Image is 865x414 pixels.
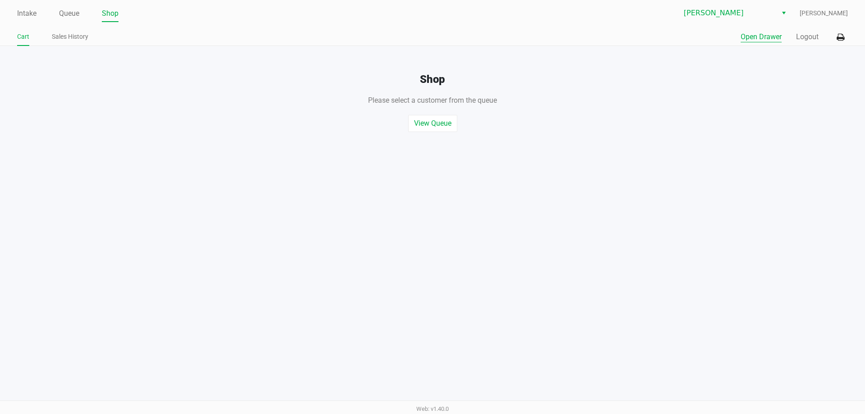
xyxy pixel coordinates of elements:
[684,8,772,18] span: [PERSON_NAME]
[408,115,457,132] button: View Queue
[17,7,36,20] a: Intake
[368,96,497,105] span: Please select a customer from the queue
[741,32,782,42] button: Open Drawer
[800,9,848,18] span: [PERSON_NAME]
[796,32,819,42] button: Logout
[416,405,449,412] span: Web: v1.40.0
[59,7,79,20] a: Queue
[777,5,790,21] button: Select
[52,31,88,42] a: Sales History
[17,31,29,42] a: Cart
[102,7,118,20] a: Shop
